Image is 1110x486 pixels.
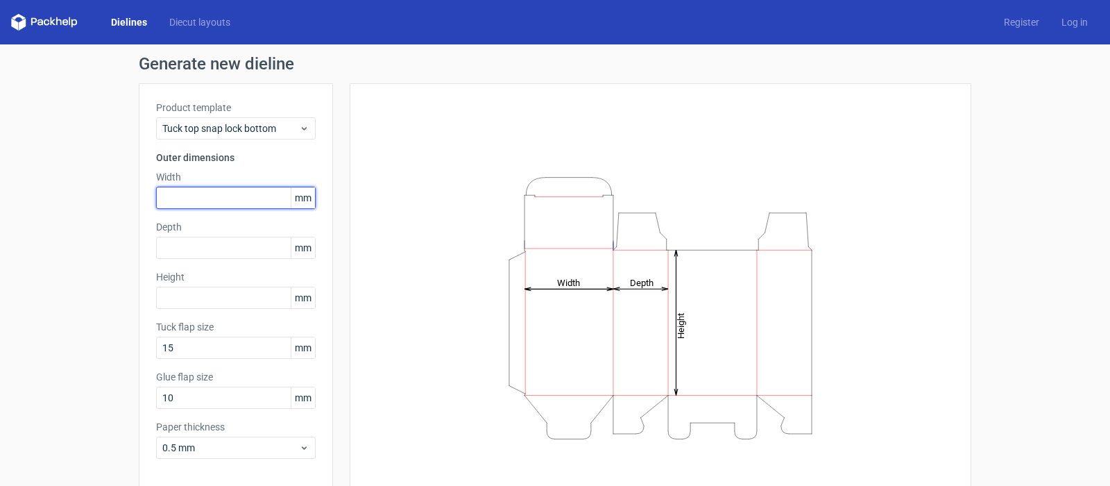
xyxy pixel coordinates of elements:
[139,56,971,72] h1: Generate new dieline
[156,320,316,334] label: Tuck flap size
[557,277,580,287] tspan: Width
[156,420,316,434] label: Paper thickness
[993,15,1050,29] a: Register
[156,370,316,384] label: Glue flap size
[156,220,316,234] label: Depth
[156,170,316,184] label: Width
[162,121,299,135] span: Tuck top snap lock bottom
[291,287,315,308] span: mm
[156,270,316,284] label: Height
[291,237,315,258] span: mm
[162,441,299,455] span: 0.5 mm
[100,15,158,29] a: Dielines
[291,187,315,208] span: mm
[156,151,316,165] h3: Outer dimensions
[676,312,686,338] tspan: Height
[291,337,315,358] span: mm
[291,387,315,408] span: mm
[156,101,316,115] label: Product template
[1050,15,1099,29] a: Log in
[630,277,654,287] tspan: Depth
[158,15,241,29] a: Diecut layouts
